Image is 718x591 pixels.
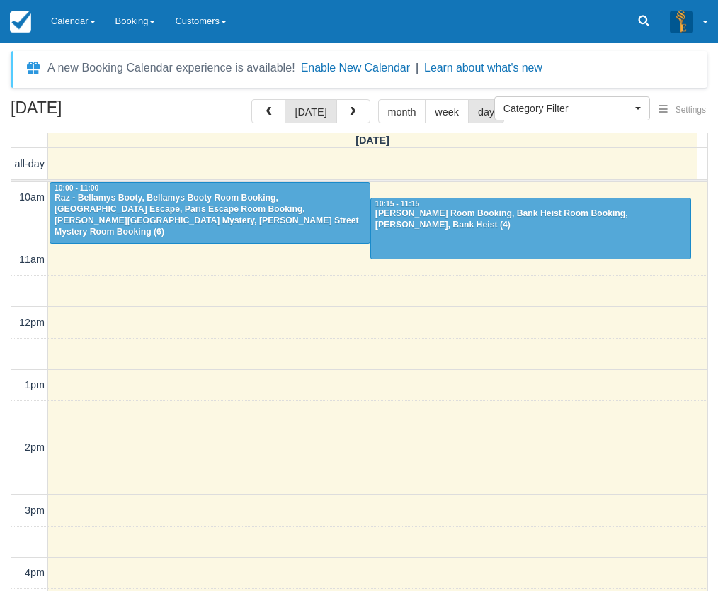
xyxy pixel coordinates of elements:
button: [DATE] [285,99,336,123]
span: 3pm [25,505,45,516]
div: A new Booking Calendar experience is available! [47,60,295,77]
button: week [425,99,469,123]
span: 1pm [25,379,45,390]
span: | [416,62,418,74]
button: day [468,99,504,123]
span: 12pm [19,317,45,328]
img: A3 [670,10,693,33]
span: 11am [19,254,45,265]
button: Settings [650,100,714,120]
span: [DATE] [355,135,389,146]
a: 10:00 - 11:00Raz - Bellamys Booty, Bellamys Booty Room Booking, [GEOGRAPHIC_DATA] Escape, Paris E... [50,182,370,244]
span: 10:15 - 11:15 [375,200,419,208]
div: Raz - Bellamys Booty, Bellamys Booty Room Booking, [GEOGRAPHIC_DATA] Escape, Paris Escape Room Bo... [54,193,366,238]
span: 10am [19,191,45,203]
span: 4pm [25,567,45,578]
span: all-day [15,158,45,169]
span: Category Filter [503,101,632,116]
button: Enable New Calendar [301,61,410,75]
span: Settings [676,105,706,115]
button: month [378,99,426,123]
img: checkfront-main-nav-mini-logo.png [10,11,31,33]
a: Learn about what's new [424,62,542,74]
a: 10:15 - 11:15[PERSON_NAME] Room Booking, Bank Heist Room Booking, [PERSON_NAME], Bank Heist (4) [370,198,691,260]
span: 2pm [25,441,45,453]
div: [PERSON_NAME] Room Booking, Bank Heist Room Booking, [PERSON_NAME], Bank Heist (4) [375,208,687,231]
button: Category Filter [494,96,650,120]
span: 10:00 - 11:00 [55,184,98,192]
h2: [DATE] [11,99,190,125]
